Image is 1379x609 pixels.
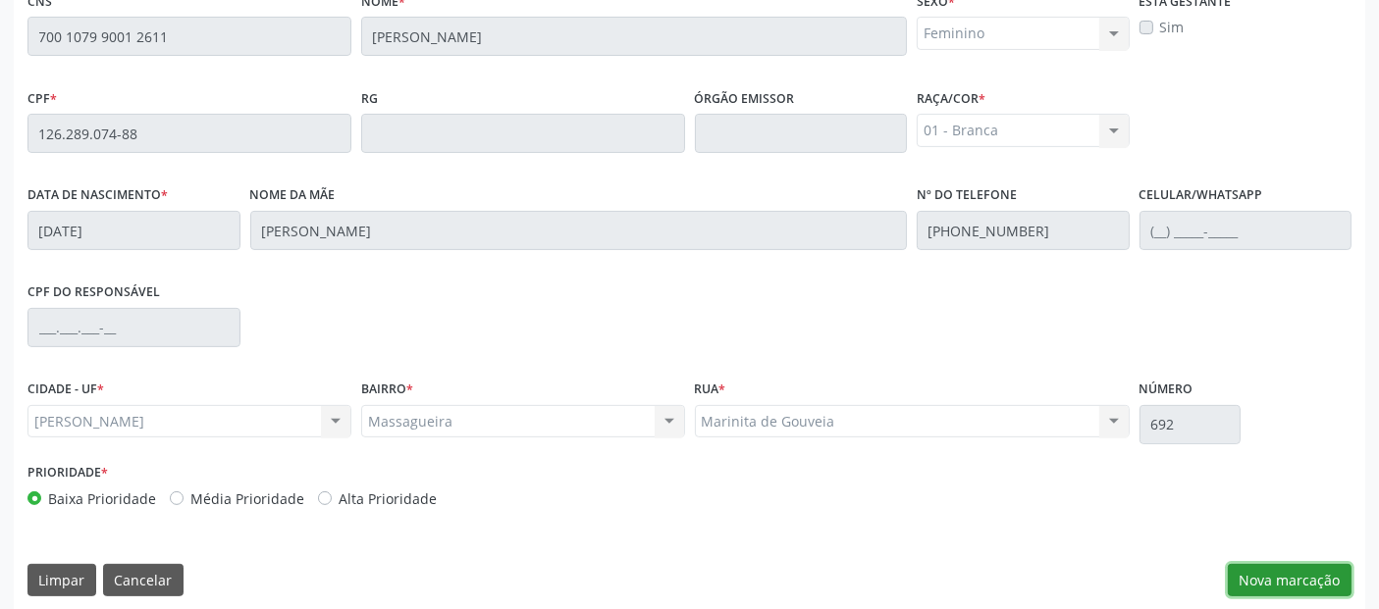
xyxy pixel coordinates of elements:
input: ___.___.___-__ [27,308,240,347]
label: CIDADE - UF [27,375,104,405]
label: Número [1140,375,1193,405]
input: (__) _____-_____ [1140,211,1352,250]
label: CPF do responsável [27,278,160,308]
label: Baixa Prioridade [48,488,156,509]
label: Sim [1160,17,1185,37]
label: Data de nascimento [27,180,168,211]
label: Prioridade [27,458,108,488]
label: Órgão emissor [695,83,795,114]
label: Celular/WhatsApp [1140,180,1263,211]
button: Cancelar [103,564,184,597]
label: BAIRRO [361,375,413,405]
label: RG [361,83,378,114]
label: Nome da mãe [250,180,336,211]
input: (__) _____-_____ [917,211,1130,250]
label: Média Prioridade [190,488,304,509]
label: CPF [27,83,57,114]
label: Raça/cor [917,83,985,114]
label: Rua [695,375,726,405]
input: __/__/____ [27,211,240,250]
button: Nova marcação [1228,564,1352,597]
label: Alta Prioridade [339,488,437,509]
button: Limpar [27,564,96,597]
label: Nº do Telefone [917,180,1017,211]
